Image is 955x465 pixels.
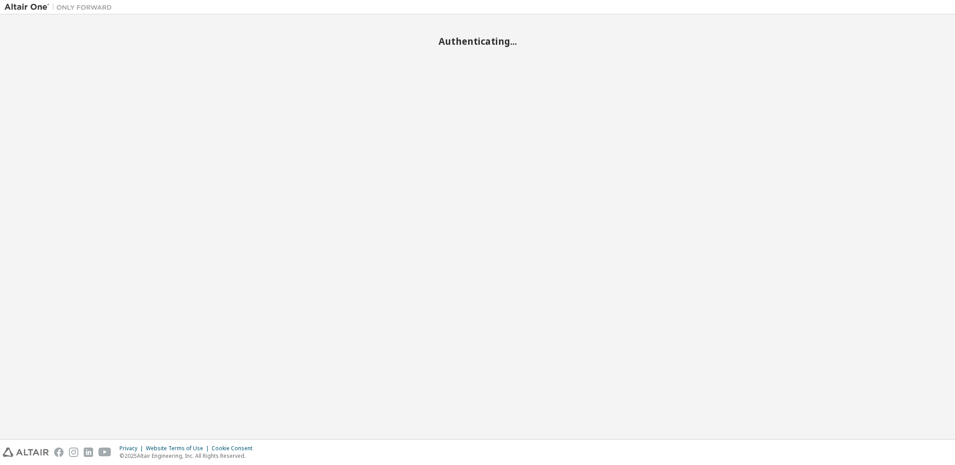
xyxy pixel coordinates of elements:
div: Cookie Consent [212,445,258,452]
img: Altair One [4,3,116,12]
img: instagram.svg [69,448,78,457]
img: youtube.svg [98,448,111,457]
img: linkedin.svg [84,448,93,457]
p: © 2025 Altair Engineering, Inc. All Rights Reserved. [119,452,258,460]
img: altair_logo.svg [3,448,49,457]
h2: Authenticating... [4,35,951,47]
div: Privacy [119,445,146,452]
img: facebook.svg [54,448,64,457]
div: Website Terms of Use [146,445,212,452]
